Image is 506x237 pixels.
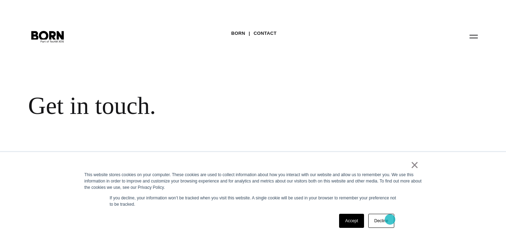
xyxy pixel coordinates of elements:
[410,162,419,168] a: ×
[368,214,394,228] a: Decline
[465,29,482,44] button: Open
[339,214,364,228] a: Accept
[84,172,422,191] div: This website stores cookies on your computer. These cookies are used to collect information about...
[28,91,429,120] div: Get in touch.
[254,28,277,39] a: Contact
[110,195,396,207] p: If you decline, your information won’t be tracked when you visit this website. A single cookie wi...
[231,28,245,39] a: BORN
